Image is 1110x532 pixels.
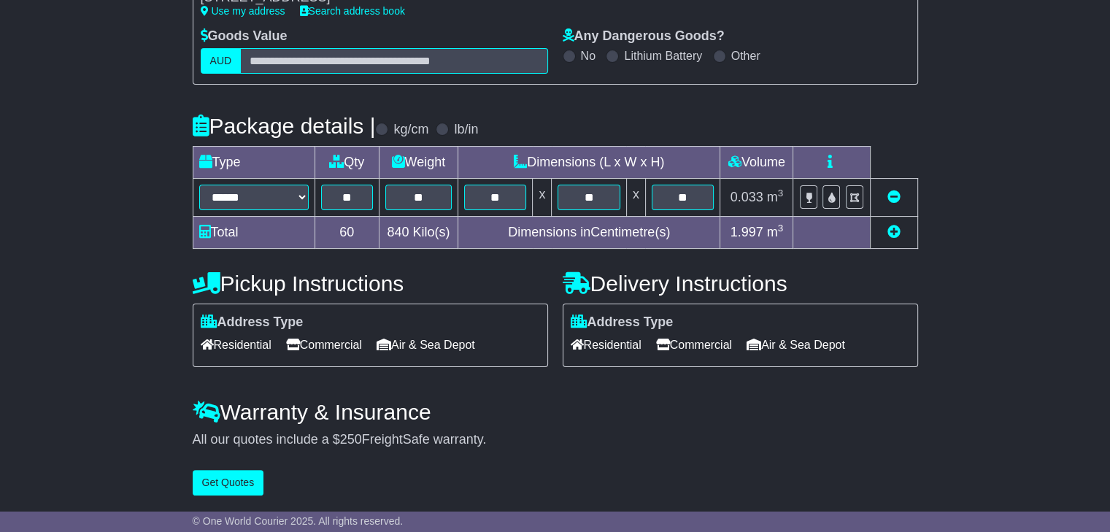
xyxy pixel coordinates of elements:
span: m [767,190,784,204]
a: Use my address [201,5,285,17]
td: Dimensions in Centimetre(s) [458,216,720,248]
label: Address Type [201,315,304,331]
td: Type [193,146,315,178]
td: Volume [720,146,793,178]
td: Dimensions (L x W x H) [458,146,720,178]
label: AUD [201,48,242,74]
a: Add new item [887,225,901,239]
td: Weight [379,146,458,178]
td: x [533,178,552,216]
label: No [581,49,596,63]
label: lb/in [454,122,478,138]
h4: Warranty & Insurance [193,400,918,424]
span: m [767,225,784,239]
span: Commercial [656,334,732,356]
td: Kilo(s) [379,216,458,248]
sup: 3 [778,188,784,198]
h4: Delivery Instructions [563,271,918,296]
span: Residential [571,334,641,356]
span: 840 [387,225,409,239]
label: Goods Value [201,28,288,45]
a: Remove this item [887,190,901,204]
span: Residential [201,334,271,356]
span: 0.033 [731,190,763,204]
sup: 3 [778,223,784,234]
span: Commercial [286,334,362,356]
a: Search address book [300,5,405,17]
div: All our quotes include a $ FreightSafe warranty. [193,432,918,448]
h4: Package details | [193,114,376,138]
label: Address Type [571,315,674,331]
span: 250 [340,432,362,447]
label: kg/cm [393,122,428,138]
button: Get Quotes [193,470,264,496]
h4: Pickup Instructions [193,271,548,296]
label: Other [731,49,760,63]
td: x [626,178,645,216]
span: Air & Sea Depot [377,334,475,356]
span: 1.997 [731,225,763,239]
label: Any Dangerous Goods? [563,28,725,45]
td: 60 [315,216,379,248]
td: Qty [315,146,379,178]
span: © One World Courier 2025. All rights reserved. [193,515,404,527]
td: Total [193,216,315,248]
label: Lithium Battery [624,49,702,63]
span: Air & Sea Depot [747,334,845,356]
